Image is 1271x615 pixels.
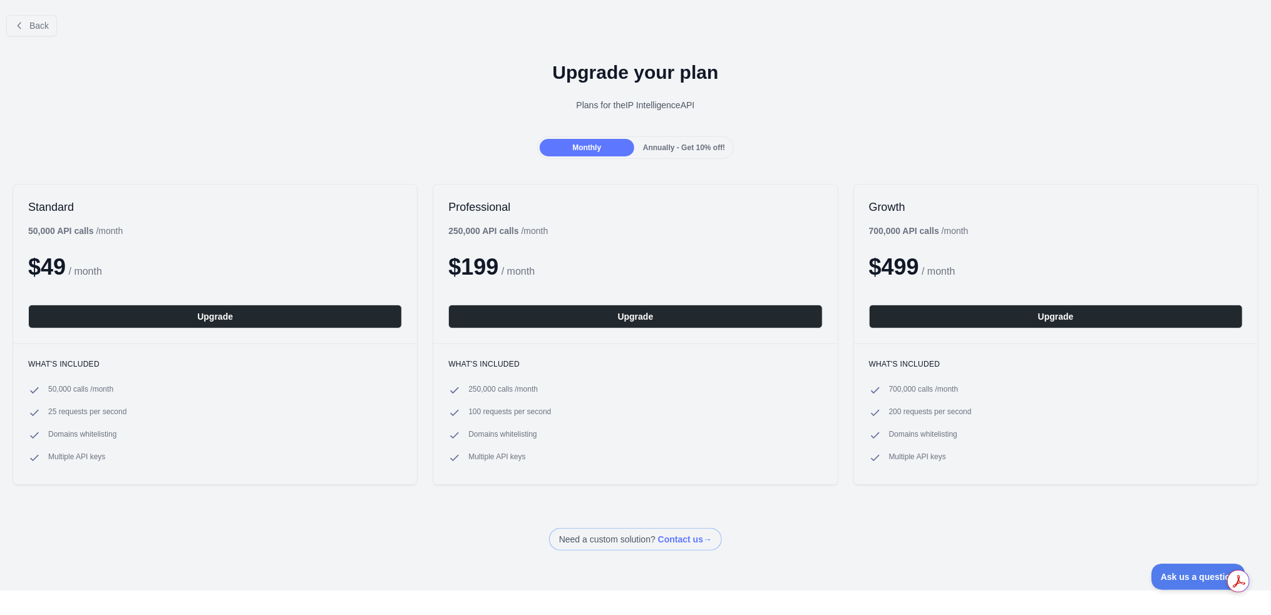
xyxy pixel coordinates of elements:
[869,225,969,237] div: / month
[448,225,548,237] div: / month
[869,200,1243,215] h2: Growth
[448,200,822,215] h2: Professional
[869,226,939,236] b: 700,000 API calls
[1151,564,1246,590] iframe: Toggle Customer Support
[448,226,518,236] b: 250,000 API calls
[869,254,919,280] span: $ 499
